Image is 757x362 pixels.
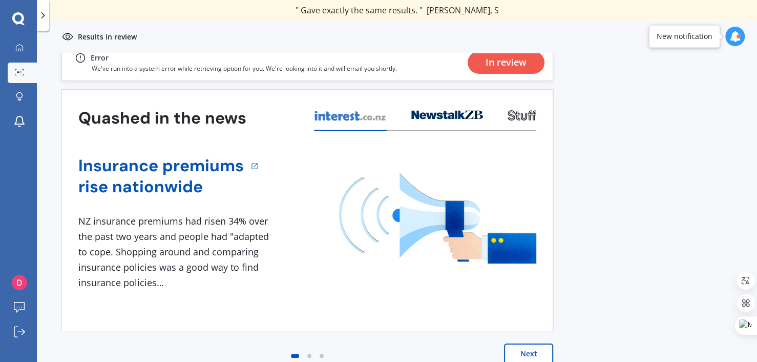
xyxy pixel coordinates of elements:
[12,275,27,290] img: ACg8ocLZLl6URi9sH42OUoNitD-e3dt5ecOepdYobzi66Oqp8vPY1A=s96-c
[91,52,109,64] div: Error
[78,32,137,42] p: Results in review
[78,155,244,176] a: Insurance premiums
[92,64,397,73] p: We've run into a system error while retrieving option for you. We're looking into it and will ema...
[78,108,246,129] h3: Quashed in the news
[486,51,527,74] div: In review
[78,176,244,197] a: rise nationwide
[657,31,712,42] div: New notification
[339,173,536,264] img: media image
[61,31,74,43] img: inReview.1b73fd28b8dc78d21cc1.svg
[78,214,273,290] div: NZ insurance premiums had risen 34% over the past two years and people had "adapted to cope. Shop...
